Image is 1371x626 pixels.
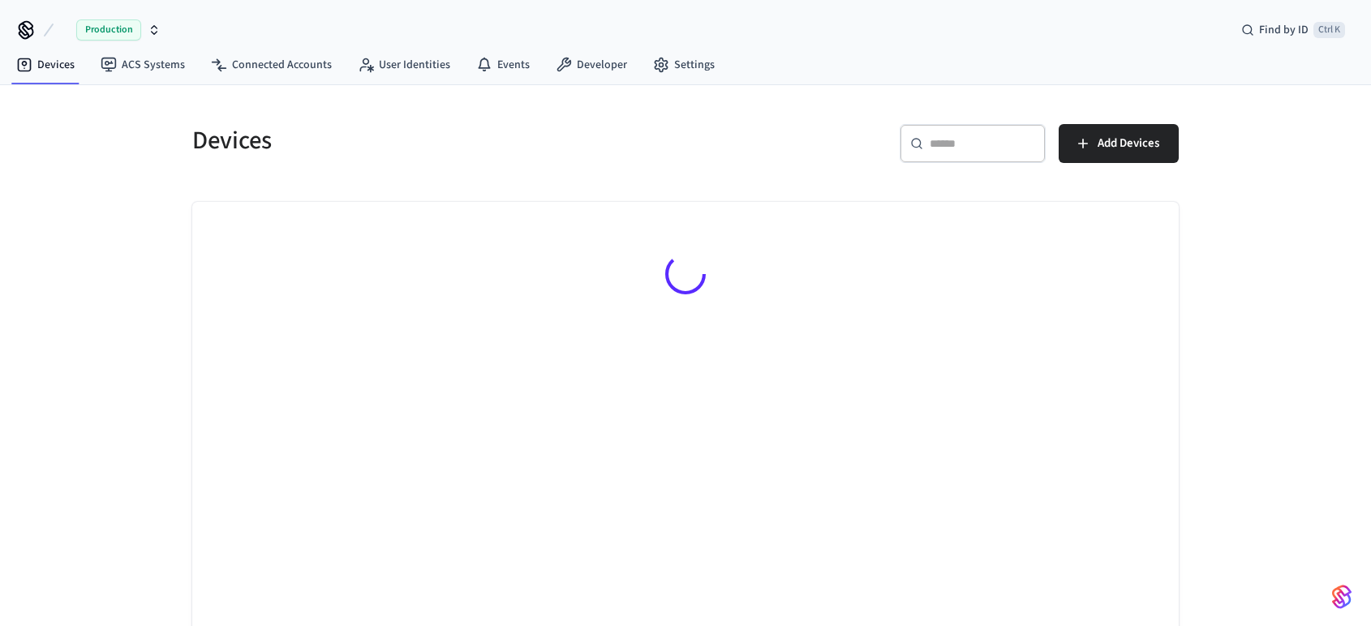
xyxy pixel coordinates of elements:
[1228,15,1358,45] div: Find by IDCtrl K
[198,50,345,79] a: Connected Accounts
[640,50,728,79] a: Settings
[192,124,676,157] h5: Devices
[1259,22,1309,38] span: Find by ID
[88,50,198,79] a: ACS Systems
[463,50,543,79] a: Events
[1313,22,1345,38] span: Ctrl K
[543,50,640,79] a: Developer
[1332,584,1352,610] img: SeamLogoGradient.69752ec5.svg
[76,19,141,41] span: Production
[1098,133,1159,154] span: Add Devices
[1059,124,1179,163] button: Add Devices
[3,50,88,79] a: Devices
[345,50,463,79] a: User Identities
